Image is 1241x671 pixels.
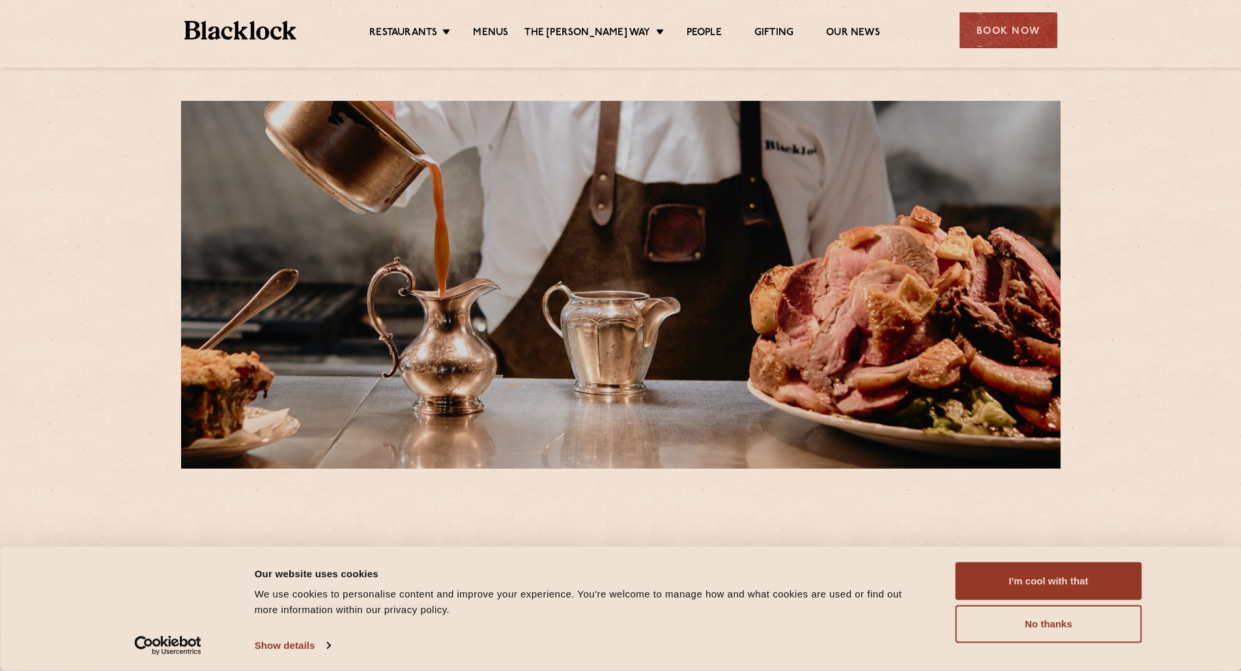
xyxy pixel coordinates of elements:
[960,12,1057,48] div: Book Now
[754,27,793,41] a: Gifting
[369,27,437,41] a: Restaurants
[826,27,880,41] a: Our News
[184,21,297,40] img: BL_Textured_Logo-footer-cropped.svg
[956,562,1142,600] button: I'm cool with that
[956,605,1142,643] button: No thanks
[255,636,330,655] a: Show details
[111,636,225,655] a: Usercentrics Cookiebot - opens in a new window
[255,566,926,581] div: Our website uses cookies
[255,586,926,618] div: We use cookies to personalise content and improve your experience. You're welcome to manage how a...
[524,27,650,41] a: The [PERSON_NAME] Way
[687,27,722,41] a: People
[473,27,508,41] a: Menus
